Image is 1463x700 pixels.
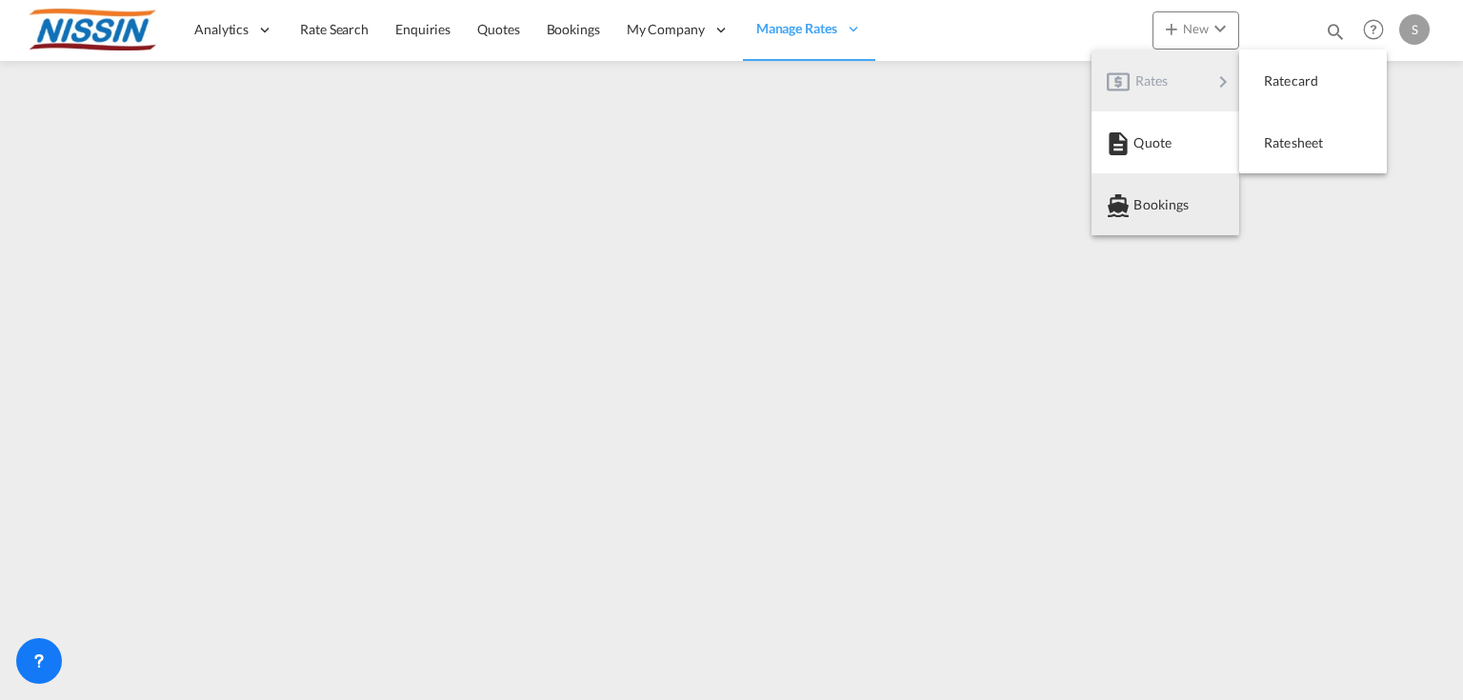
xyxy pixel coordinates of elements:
span: Ratecard [1264,62,1285,100]
span: Quote [1133,124,1154,162]
button: Quote [1092,111,1239,173]
button: Bookings [1092,173,1239,235]
span: Rates [1135,62,1158,100]
div: Bookings [1107,181,1224,229]
div: Ratecard [1254,57,1372,105]
span: Bookings [1133,186,1154,224]
span: Ratesheet [1264,124,1285,162]
div: Quote [1107,119,1224,167]
md-icon: icon-chevron-right [1212,70,1234,93]
div: Ratesheet [1254,119,1372,167]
